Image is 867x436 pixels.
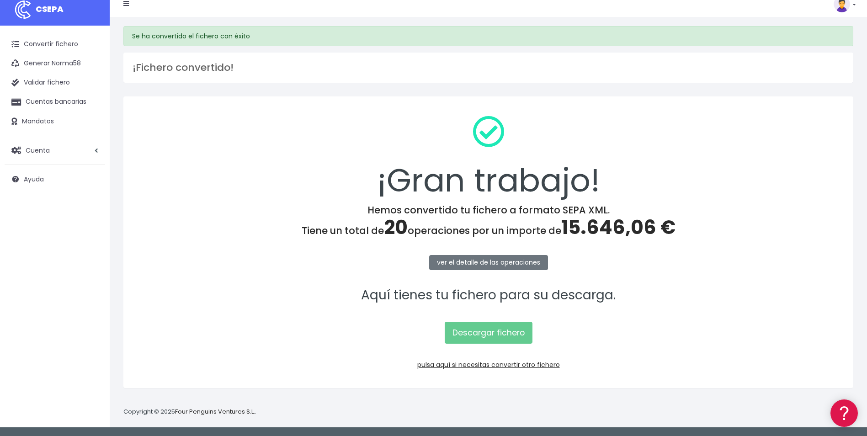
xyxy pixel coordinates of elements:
[429,255,548,270] a: ver el detalle de las operaciones
[5,73,105,92] a: Validar fichero
[123,407,256,417] p: Copyright © 2025 .
[5,54,105,73] a: Generar Norma58
[5,141,105,160] a: Cuenta
[135,204,841,239] h4: Hemos convertido tu fichero a formato SEPA XML. Tiene un total de operaciones por un importe de
[445,322,532,344] a: Descargar fichero
[36,3,64,15] span: CSEPA
[5,92,105,112] a: Cuentas bancarias
[133,62,844,74] h3: ¡Fichero convertido!
[5,170,105,189] a: Ayuda
[26,145,50,154] span: Cuenta
[135,285,841,306] p: Aquí tienes tu fichero para su descarga.
[5,35,105,54] a: Convertir fichero
[135,108,841,204] div: ¡Gran trabajo!
[561,214,676,241] span: 15.646,06 €
[5,112,105,131] a: Mandatos
[123,26,853,46] div: Se ha convertido el fichero con éxito
[24,175,44,184] span: Ayuda
[175,407,255,416] a: Four Penguins Ventures S.L.
[384,214,408,241] span: 20
[417,360,560,369] a: pulsa aquí si necesitas convertir otro fichero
